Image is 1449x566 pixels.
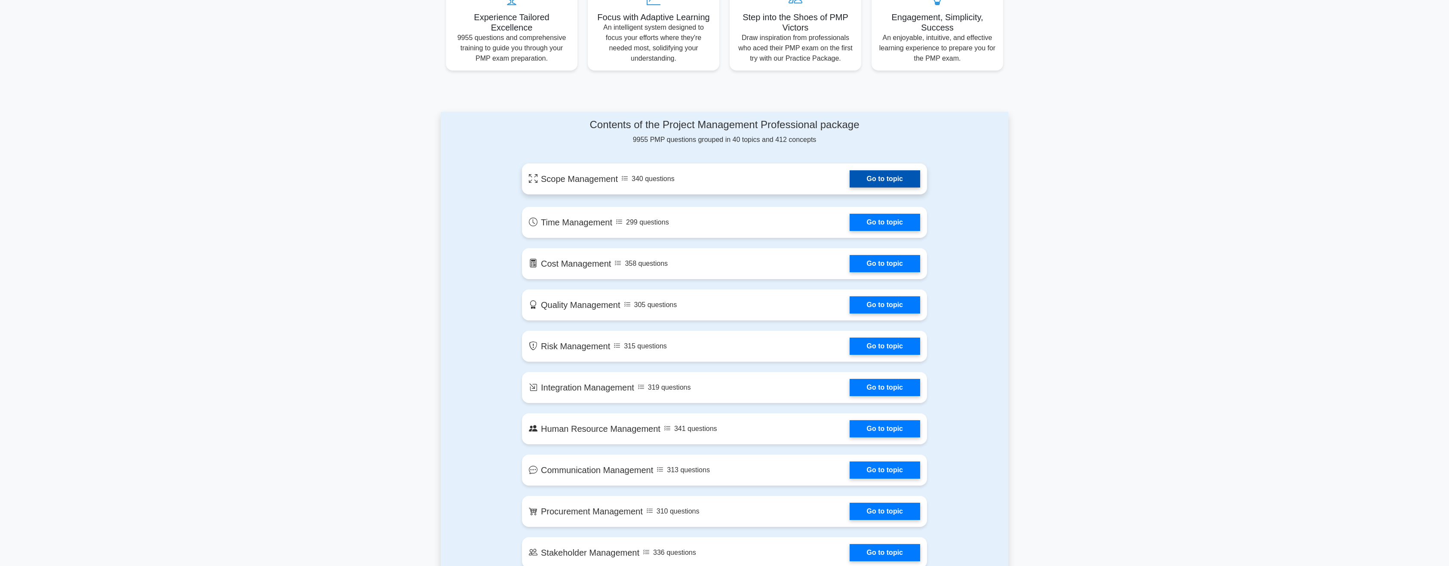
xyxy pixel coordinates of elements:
a: Go to topic [850,544,920,561]
a: Go to topic [850,461,920,479]
a: Go to topic [850,503,920,520]
h5: Experience Tailored Excellence [453,12,571,33]
a: Go to topic [850,379,920,396]
p: An enjoyable, intuitive, and effective learning experience to prepare you for the PMP exam. [878,33,996,64]
p: Draw inspiration from professionals who aced their PMP exam on the first try with our Practice Pa... [737,33,854,64]
a: Go to topic [850,420,920,437]
a: Go to topic [850,296,920,314]
a: Go to topic [850,255,920,272]
a: Go to topic [850,170,920,188]
h5: Focus with Adaptive Learning [595,12,712,22]
p: 9955 questions and comprehensive training to guide you through your PMP exam preparation. [453,33,571,64]
p: An intelligent system designed to focus your efforts where they're needed most, solidifying your ... [595,22,712,64]
h4: Contents of the Project Management Professional package [522,119,927,131]
h5: Step into the Shoes of PMP Victors [737,12,854,33]
div: 9955 PMP questions grouped in 40 topics and 412 concepts [522,119,927,145]
a: Go to topic [850,214,920,231]
a: Go to topic [850,338,920,355]
h5: Engagement, Simplicity, Success [878,12,996,33]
